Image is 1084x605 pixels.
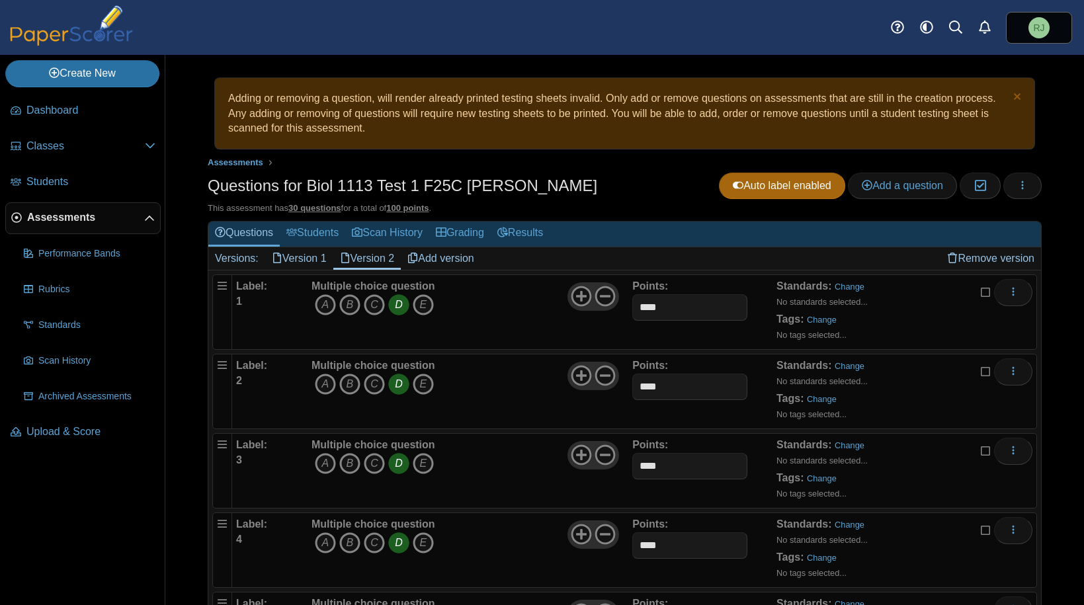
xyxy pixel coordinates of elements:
button: More options [994,438,1032,464]
i: E [413,374,434,395]
a: Auto label enabled [719,173,845,199]
div: This assessment has for a total of . [208,202,1042,214]
a: Change [835,282,864,292]
small: No tags selected... [776,489,847,499]
a: Richard Jones [1006,12,1072,44]
b: Label: [236,360,267,371]
i: C [364,294,385,315]
span: Richard Jones [1028,17,1050,38]
b: Label: [236,518,267,530]
i: D [388,294,409,315]
a: Change [807,394,837,404]
b: Standards: [776,360,832,371]
b: 3 [236,454,242,465]
div: Drag handle [212,433,232,508]
a: Create New [5,60,159,87]
i: E [413,294,434,315]
div: Drag handle [212,274,232,350]
a: Alerts [970,13,999,42]
span: Scan History [38,354,155,368]
a: Version 2 [333,247,401,270]
a: Questions [208,222,280,246]
span: Add a question [862,180,943,191]
b: Tags: [776,393,804,404]
small: No tags selected... [776,409,847,419]
a: Change [835,440,864,450]
b: Multiple choice question [312,439,435,450]
b: 1 [236,296,242,307]
i: B [339,453,360,474]
i: A [315,532,336,553]
div: Drag handle [212,354,232,429]
b: Tags: [776,313,804,325]
b: Points: [632,360,668,371]
a: Dashboard [5,95,161,127]
i: E [413,532,434,553]
a: Grading [429,222,491,246]
a: Classes [5,131,161,163]
a: Rubrics [19,274,161,305]
a: Dismiss notice [1010,91,1021,105]
i: C [364,453,385,474]
div: Versions: [208,247,265,270]
a: Add version [401,247,481,270]
span: Assessments [208,157,263,167]
b: Label: [236,439,267,450]
a: Change [807,553,837,563]
u: 100 points [386,203,429,213]
b: Tags: [776,472,804,483]
a: Standards [19,309,161,341]
span: Rubrics [38,283,155,296]
span: Performance Bands [38,247,155,261]
a: Change [835,520,864,530]
img: PaperScorer [5,5,138,46]
span: Upload & Score [26,424,155,439]
i: D [388,532,409,553]
a: Change [807,315,837,325]
b: 2 [236,375,242,386]
u: 30 questions [288,203,341,213]
a: Change [807,473,837,483]
small: No standards selected... [776,456,868,465]
div: Drag handle [212,512,232,588]
i: B [339,532,360,553]
small: No standards selected... [776,297,868,307]
a: Add a question [848,173,957,199]
i: C [364,374,385,395]
small: No tags selected... [776,568,847,578]
span: Auto label enabled [733,180,831,191]
i: D [388,374,409,395]
a: Remove version [940,247,1041,270]
b: Tags: [776,551,804,563]
span: Assessments [27,210,144,225]
b: Points: [632,280,668,292]
i: E [413,453,434,474]
b: Standards: [776,439,832,450]
b: Multiple choice question [312,518,435,530]
a: Scan History [19,345,161,377]
a: Upload & Score [5,417,161,448]
i: A [315,453,336,474]
b: Label: [236,280,267,292]
h1: Questions for Biol 1113 Test 1 F25C [PERSON_NAME] [208,175,597,197]
small: No standards selected... [776,376,868,386]
span: Dashboard [26,103,155,118]
a: Assessments [5,202,161,234]
b: 4 [236,534,242,545]
span: Standards [38,319,155,332]
a: Version 1 [265,247,333,270]
span: Students [26,175,155,189]
a: Assessments [204,155,267,171]
b: Points: [632,518,668,530]
button: More options [994,358,1032,385]
a: Students [5,167,161,198]
b: Standards: [776,280,832,292]
span: Richard Jones [1033,23,1044,32]
i: B [339,374,360,395]
i: C [364,532,385,553]
b: Multiple choice question [312,360,435,371]
div: Adding or removing a question, will render already printed testing sheets invalid. Only add or re... [222,85,1028,142]
small: No tags selected... [776,330,847,340]
i: D [388,453,409,474]
span: Classes [26,139,145,153]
